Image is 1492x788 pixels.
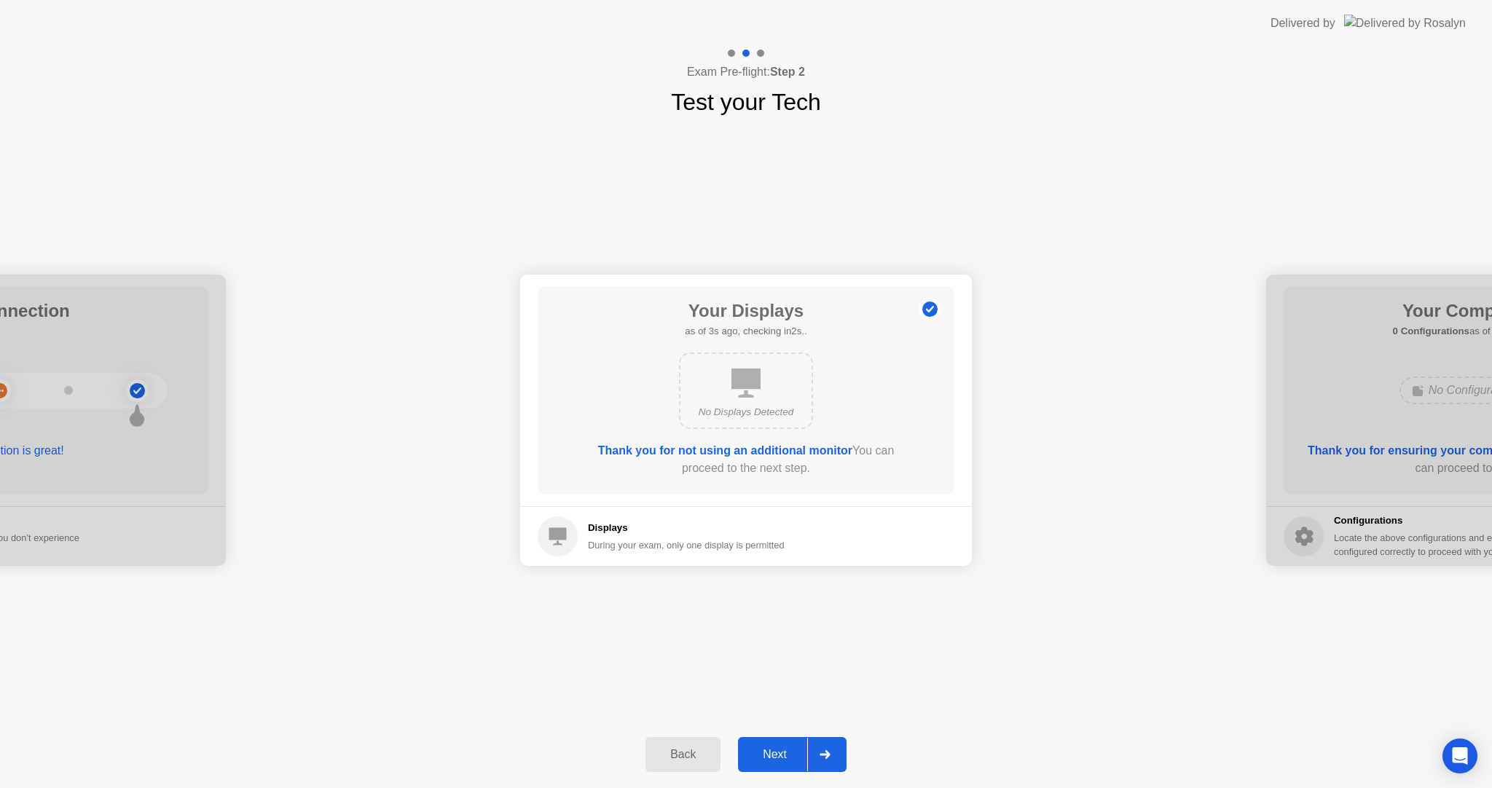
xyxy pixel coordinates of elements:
h4: Exam Pre-flight: [687,63,805,81]
button: Next [738,737,847,772]
div: No Displays Detected [692,405,800,419]
h1: Test your Tech [671,84,821,119]
button: Back [645,737,721,772]
h1: Your Displays [685,298,806,324]
div: Open Intercom Messenger [1442,738,1477,773]
h5: Displays [588,521,785,535]
div: You can proceed to the next step. [579,442,913,477]
div: Back [650,748,716,761]
div: Delivered by [1271,15,1335,32]
b: Step 2 [770,66,805,78]
b: Thank you for not using an additional monitor [598,444,852,457]
div: Next [742,748,807,761]
div: During your exam, only one display is permitted [588,538,785,552]
img: Delivered by Rosalyn [1344,15,1466,31]
h5: as of 3s ago, checking in2s.. [685,324,806,339]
